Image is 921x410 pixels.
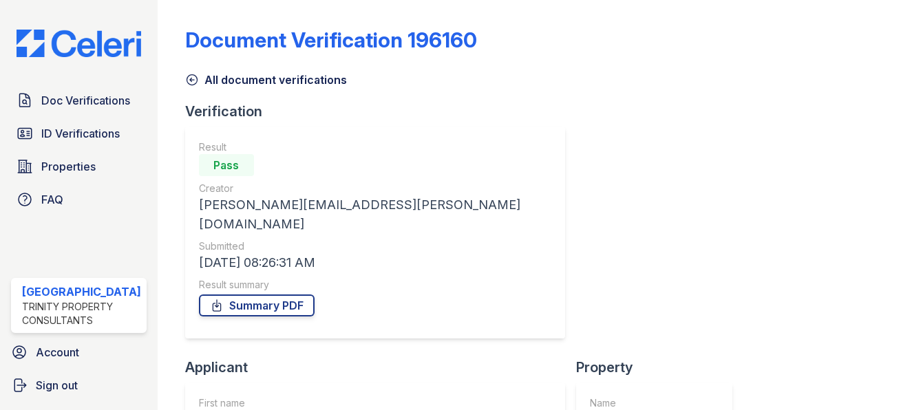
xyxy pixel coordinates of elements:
[6,30,152,58] img: CE_Logo_Blue-a8612792a0a2168367f1c8372b55b34899dd931a85d93a1a3d3e32e68fde9ad4.png
[199,253,551,272] div: [DATE] 08:26:31 AM
[185,102,576,121] div: Verification
[199,239,551,253] div: Submitted
[41,158,96,175] span: Properties
[36,344,79,360] span: Account
[41,125,120,142] span: ID Verifications
[199,278,551,292] div: Result summary
[22,300,141,327] div: Trinity Property Consultants
[576,358,743,377] div: Property
[41,191,63,208] span: FAQ
[199,154,254,176] div: Pass
[199,140,551,154] div: Result
[199,182,551,195] div: Creator
[6,338,152,366] a: Account
[185,358,576,377] div: Applicant
[199,195,551,234] div: [PERSON_NAME][EMAIL_ADDRESS][PERSON_NAME][DOMAIN_NAME]
[22,283,141,300] div: [GEOGRAPHIC_DATA]
[41,92,130,109] span: Doc Verifications
[11,186,147,213] a: FAQ
[11,87,147,114] a: Doc Verifications
[185,72,347,88] a: All document verifications
[590,396,719,410] div: Name
[185,28,477,52] div: Document Verification 196160
[6,371,152,399] a: Sign out
[199,396,551,410] div: First name
[36,377,78,393] span: Sign out
[11,153,147,180] a: Properties
[199,294,315,316] a: Summary PDF
[11,120,147,147] a: ID Verifications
